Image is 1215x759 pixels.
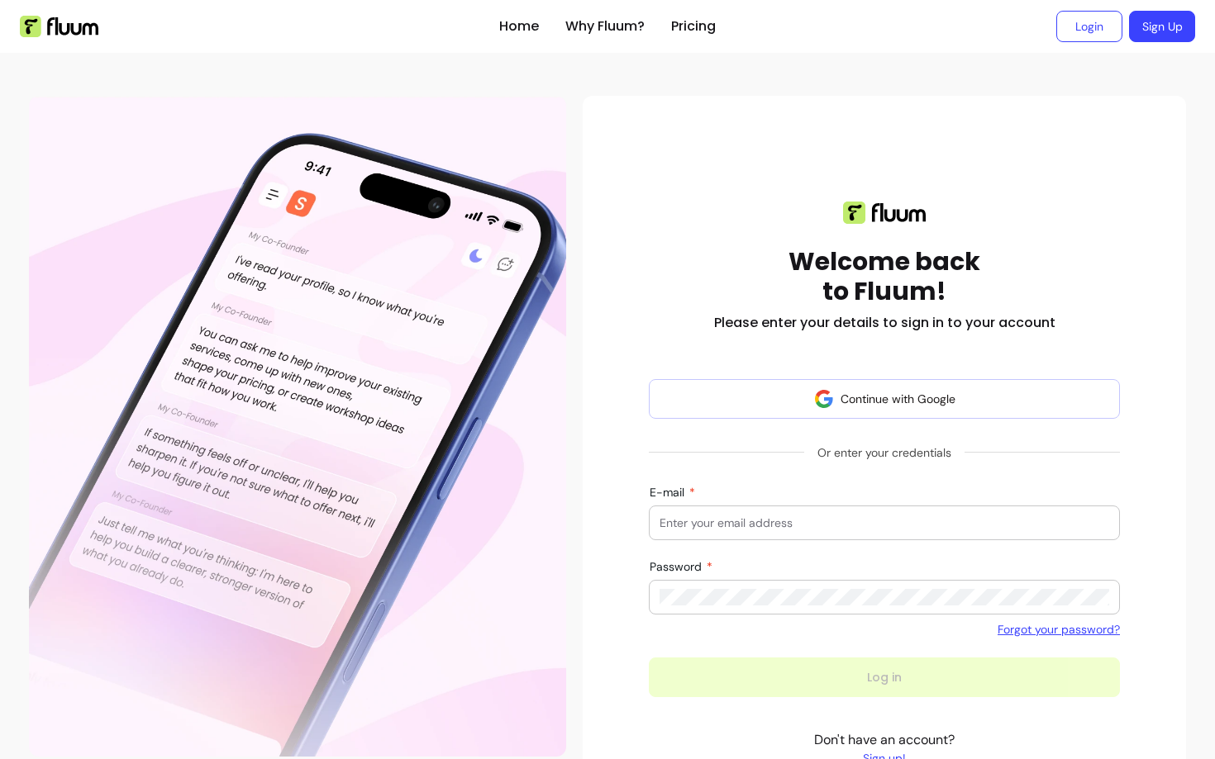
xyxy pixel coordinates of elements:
img: avatar [814,389,834,409]
input: E-mail [660,515,1109,531]
h1: Welcome back to Fluum! [789,247,980,306]
div: Illustration of Fluum AI Co-Founder on a smartphone, showing AI chat guidance that helps freelanc... [29,96,566,757]
h2: Please enter your details to sign in to your account [714,313,1055,333]
a: Sign Up [1129,11,1195,42]
a: Why Fluum? [565,17,645,36]
img: Fluum Logo [20,16,98,37]
a: Login [1056,11,1122,42]
span: Password [650,559,705,574]
span: Or enter your credentials [804,438,965,467]
a: Home [499,17,539,36]
img: Fluum logo [843,202,926,224]
a: Pricing [671,17,716,36]
button: Continue with Google [649,379,1120,419]
input: Password [660,589,1109,605]
span: E-mail [650,485,688,500]
a: Forgot your password? [998,621,1120,638]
